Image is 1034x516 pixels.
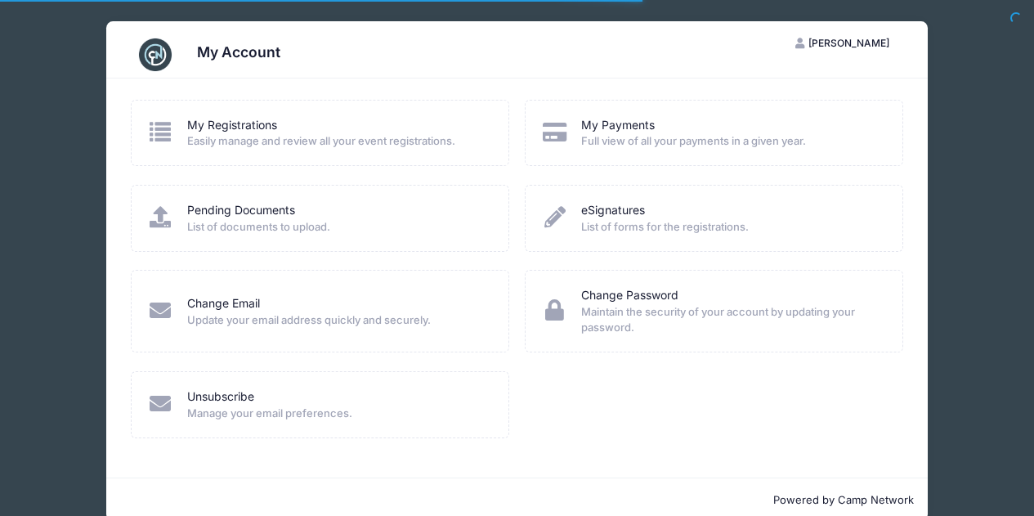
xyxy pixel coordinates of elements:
a: Unsubscribe [187,388,254,406]
a: Pending Documents [187,202,295,219]
span: Manage your email preferences. [187,406,487,422]
span: List of forms for the registrations. [581,219,881,236]
span: Easily manage and review all your event registrations. [187,133,487,150]
span: Full view of all your payments in a given year. [581,133,881,150]
a: My Payments [581,117,655,134]
a: eSignatures [581,202,645,219]
span: Maintain the security of your account by updating your password. [581,304,881,336]
button: [PERSON_NAME] [781,29,904,57]
span: [PERSON_NAME] [808,37,889,49]
h3: My Account [197,43,280,61]
a: My Registrations [187,117,277,134]
span: List of documents to upload. [187,219,487,236]
a: Change Email [187,295,260,312]
p: Powered by Camp Network [120,492,915,509]
img: CampNetwork [139,38,172,71]
span: Update your email address quickly and securely. [187,312,487,329]
a: Change Password [581,287,678,304]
